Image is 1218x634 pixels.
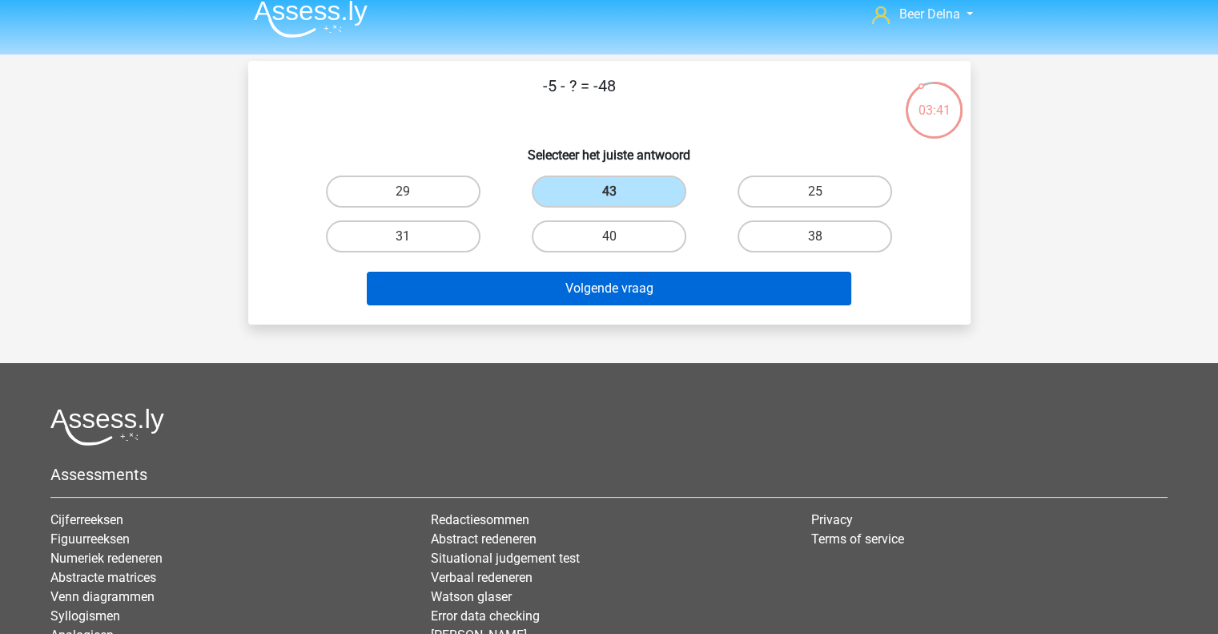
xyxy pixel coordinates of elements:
label: 29 [326,176,480,208]
div: 03:41 [904,80,964,120]
label: 31 [326,220,480,252]
a: Situational judgement test [431,551,580,566]
label: 25 [738,176,892,208]
a: Terms of service [811,531,904,547]
a: Watson glaser [431,589,512,604]
a: Syllogismen [50,608,120,624]
a: Venn diagrammen [50,589,155,604]
label: 40 [532,220,686,252]
a: Abstracte matrices [50,570,156,585]
label: 43 [532,176,686,208]
a: Redactiesommen [431,512,529,527]
a: Beer Delna [866,5,978,24]
h6: Selecteer het juiste antwoord [274,135,945,163]
a: Numeriek redeneren [50,551,163,566]
button: Volgende vraag [367,272,851,305]
a: Abstract redeneren [431,531,537,547]
label: 38 [738,220,892,252]
span: Beer Delna [899,6,960,22]
p: -5 - ? = -48 [274,74,885,122]
a: Figuurreeksen [50,531,130,547]
img: Assessly logo [50,408,164,446]
a: Verbaal redeneren [431,570,533,585]
a: Privacy [811,512,853,527]
h5: Assessments [50,465,1168,484]
a: Cijferreeksen [50,512,123,527]
a: Error data checking [431,608,540,624]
